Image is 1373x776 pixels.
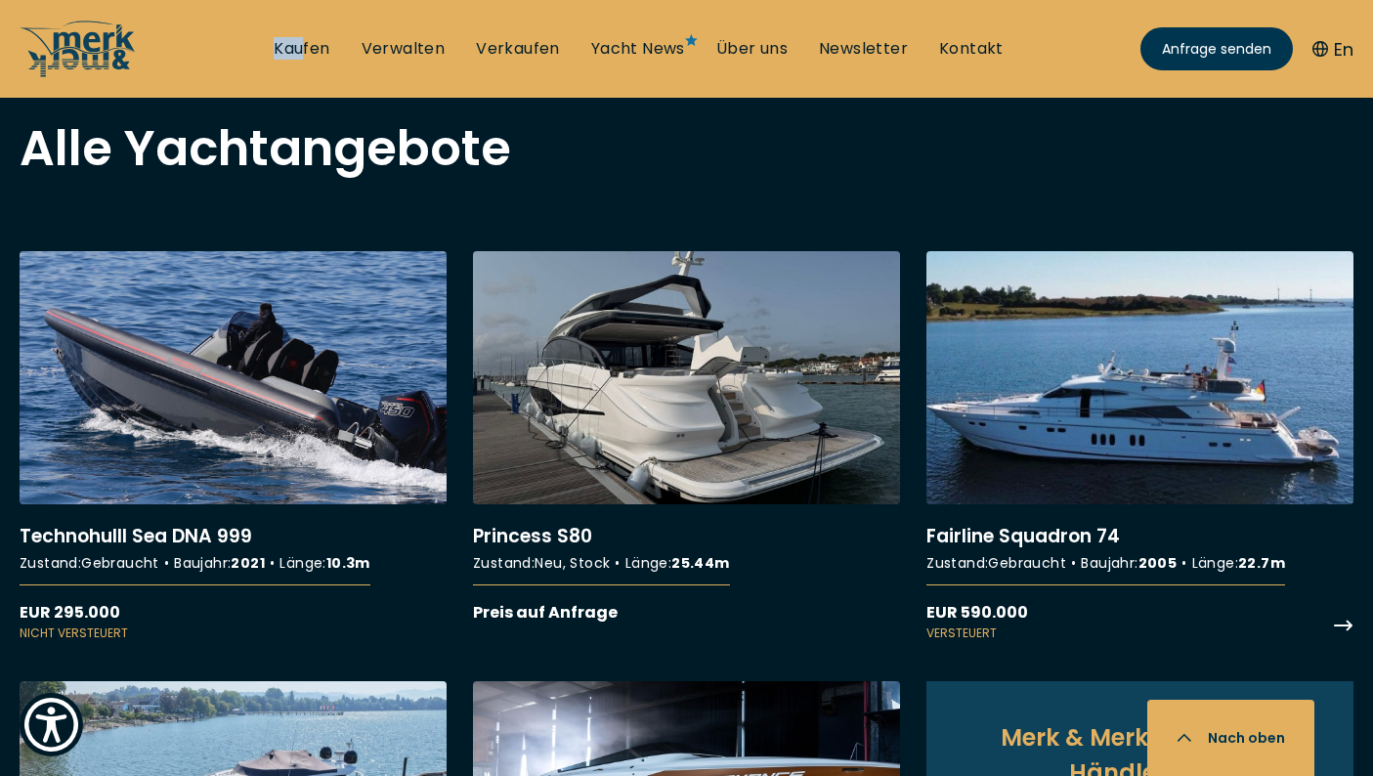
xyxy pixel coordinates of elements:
button: Show Accessibility Preferences [20,693,83,756]
button: En [1312,36,1353,63]
a: More details aboutFairline Squadron 74 [926,251,1353,642]
a: More details aboutPrincess S80 [473,251,900,625]
a: Verkaufen [476,38,560,60]
button: Nach oben [1147,700,1314,776]
a: Über uns [716,38,788,60]
a: Kaufen [274,38,329,60]
a: Kontakt [939,38,1004,60]
h2: Alle Yachtangebote [20,124,1353,173]
a: Newsletter [819,38,908,60]
a: Yacht News [591,38,685,60]
a: Verwalten [362,38,446,60]
span: Anfrage senden [1162,39,1271,60]
a: Anfrage senden [1140,27,1293,70]
a: More details aboutTechnohulll Sea DNA 999 [20,251,447,642]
